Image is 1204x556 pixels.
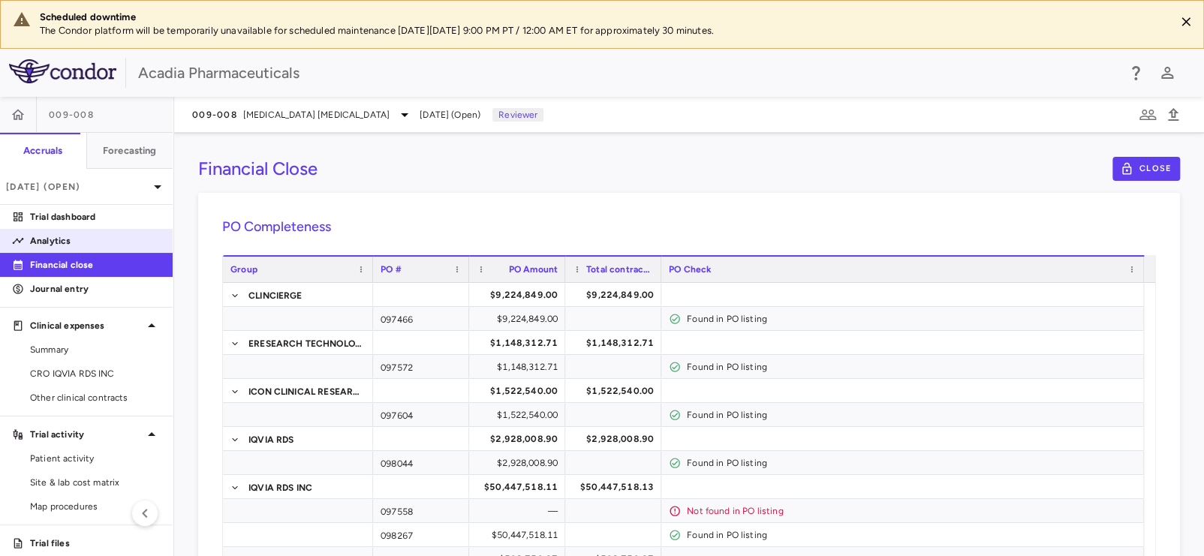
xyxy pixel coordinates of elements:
[483,427,558,451] div: $2,928,008.90
[1175,11,1197,33] button: Close
[483,403,558,427] div: $1,522,540.00
[483,283,558,307] div: $9,224,849.00
[420,108,480,122] span: [DATE] (Open)
[373,403,469,426] div: 097604
[579,283,654,307] div: $9,224,849.00
[687,499,1136,523] div: Not found in PO listing
[669,264,711,275] span: PO Check
[579,427,654,451] div: $2,928,008.90
[30,367,161,380] span: CRO IQVIA RDS INC
[248,476,312,500] span: IQVIA RDS INC
[30,234,161,248] p: Analytics
[483,307,558,331] div: $9,224,849.00
[103,144,157,158] h6: Forecasting
[586,264,654,275] span: Total contract value
[492,108,543,122] p: Reviewer
[373,523,469,546] div: 098267
[687,307,1136,331] div: Found in PO listing
[579,379,654,403] div: $1,522,540.00
[40,11,1163,24] div: Scheduled downtime
[687,355,1136,379] div: Found in PO listing
[30,452,161,465] span: Patient activity
[687,451,1136,475] div: Found in PO listing
[30,210,161,224] p: Trial dashboard
[373,499,469,522] div: 097558
[483,523,558,547] div: $50,447,518.11
[483,499,558,523] div: —
[248,284,303,308] span: CLINCIERGE
[40,24,1163,38] p: The Condor platform will be temporarily unavailable for scheduled maintenance [DATE][DATE] 9:00 P...
[579,331,654,355] div: $1,148,312.71
[30,343,161,356] span: Summary
[6,180,149,194] p: [DATE] (Open)
[30,258,161,272] p: Financial close
[687,403,1136,427] div: Found in PO listing
[9,59,116,83] img: logo-full-SnFGN8VE.png
[1112,157,1180,181] button: Close
[483,451,558,475] div: $2,928,008.90
[30,391,161,404] span: Other clinical contracts
[373,451,469,474] div: 098044
[243,108,390,122] span: [MEDICAL_DATA] [MEDICAL_DATA]
[230,264,257,275] span: Group
[248,380,364,404] span: ICON CLINICAL RESEARCH LTD
[509,264,558,275] span: PO Amount
[138,62,1117,84] div: Acadia Pharmaceuticals
[483,355,558,379] div: $1,148,312.71
[248,332,364,356] span: ERESEARCH TECHNOLOGY INC/ Clario
[483,379,558,403] div: $1,522,540.00
[30,500,161,513] span: Map procedures
[483,331,558,355] div: $1,148,312.71
[30,319,143,332] p: Clinical expenses
[30,536,161,550] p: Trial files
[373,355,469,378] div: 097572
[687,523,1136,547] div: Found in PO listing
[373,307,469,330] div: 097466
[381,264,402,275] span: PO #
[23,144,62,158] h6: Accruals
[579,475,654,499] div: $50,447,518.13
[30,282,161,296] p: Journal entry
[49,109,94,121] span: 009-008
[248,428,293,452] span: IQVIA RDS
[198,158,318,180] h3: Financial Close
[222,217,1156,237] h6: PO Completeness
[30,428,143,441] p: Trial activity
[192,109,237,121] span: 009-008
[483,475,558,499] div: $50,447,518.11
[30,476,161,489] span: Site & lab cost matrix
